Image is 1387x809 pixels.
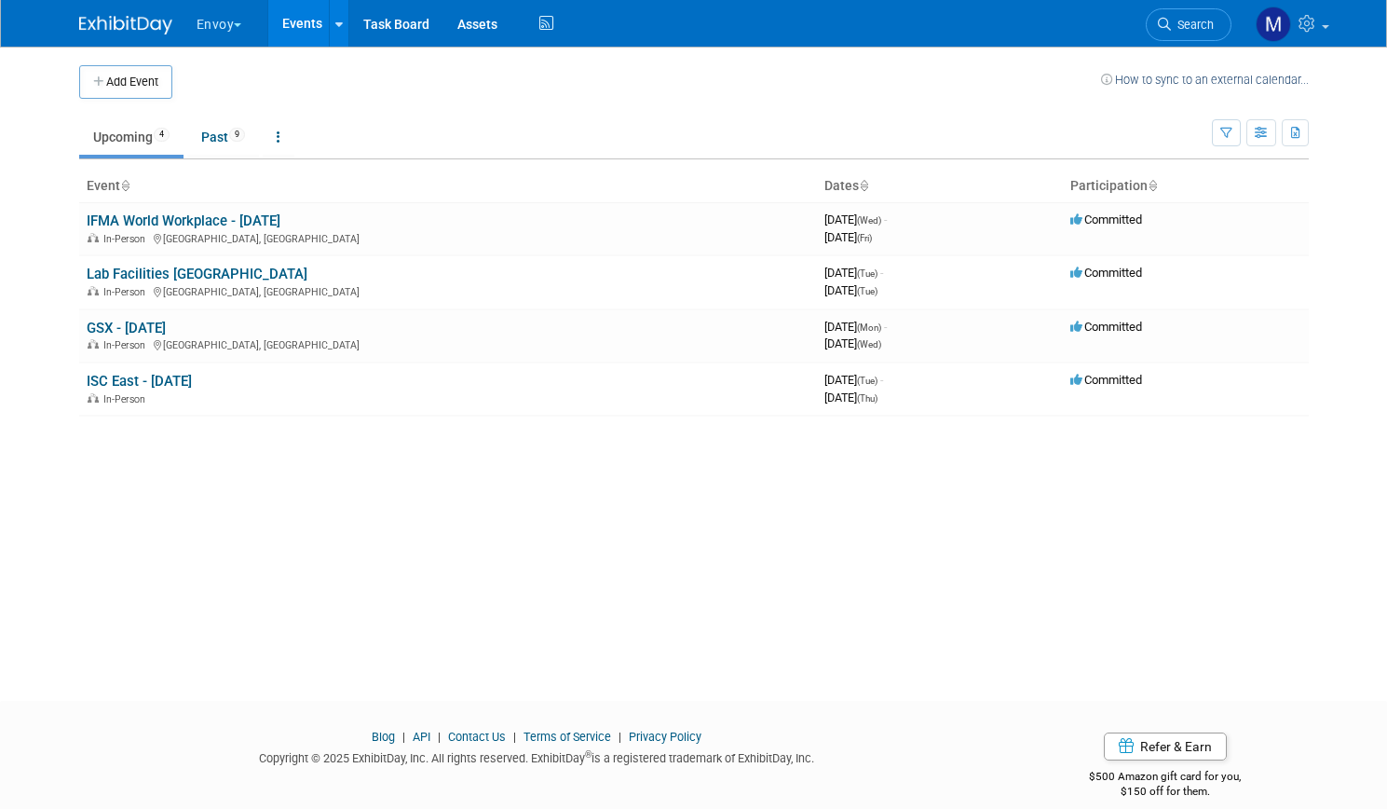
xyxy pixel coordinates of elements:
[1063,171,1309,202] th: Participation
[448,730,506,744] a: Contact Us
[79,119,184,155] a: Upcoming4
[87,320,166,336] a: GSX - [DATE]
[87,373,192,390] a: ISC East - [DATE]
[87,266,307,282] a: Lab Facilities [GEOGRAPHIC_DATA]
[884,213,887,226] span: -
[88,286,99,295] img: In-Person Event
[87,230,809,245] div: [GEOGRAPHIC_DATA], [GEOGRAPHIC_DATA]
[1104,733,1227,761] a: Refer & Earn
[120,178,129,193] a: Sort by Event Name
[824,283,877,297] span: [DATE]
[88,393,99,403] img: In-Person Event
[824,230,872,244] span: [DATE]
[433,730,445,744] span: |
[1171,18,1214,32] span: Search
[398,730,410,744] span: |
[1022,757,1309,800] div: $500 Amazon gift card for you,
[824,266,883,280] span: [DATE]
[103,339,151,351] span: In-Person
[79,16,172,34] img: ExhibitDay
[79,171,817,202] th: Event
[87,213,280,229] a: IFMA World Workplace - [DATE]
[585,749,592,760] sup: ®
[857,322,881,333] span: (Mon)
[857,233,872,243] span: (Fri)
[88,339,99,349] img: In-Person Event
[1256,7,1291,42] img: Matt h
[103,286,151,298] span: In-Person
[87,336,809,351] div: [GEOGRAPHIC_DATA], [GEOGRAPHIC_DATA]
[1070,373,1142,387] span: Committed
[509,730,521,744] span: |
[614,730,626,744] span: |
[1022,784,1309,800] div: $150 off for them.
[857,393,877,404] span: (Thu)
[857,268,877,279] span: (Tue)
[372,730,395,744] a: Blog
[824,213,887,226] span: [DATE]
[880,266,883,280] span: -
[857,339,881,350] span: (Wed)
[154,128,170,142] span: 4
[1070,320,1142,334] span: Committed
[824,391,877,404] span: [DATE]
[884,320,887,334] span: -
[79,746,995,767] div: Copyright © 2025 ExhibitDay, Inc. All rights reserved. ExhibitDay is a registered trademark of Ex...
[88,233,99,242] img: In-Person Event
[1070,213,1142,226] span: Committed
[229,128,245,142] span: 9
[859,178,868,193] a: Sort by Start Date
[824,336,881,350] span: [DATE]
[1101,73,1309,87] a: How to sync to an external calendar...
[824,320,887,334] span: [DATE]
[857,286,877,296] span: (Tue)
[103,233,151,245] span: In-Person
[1148,178,1157,193] a: Sort by Participation Type
[629,730,701,744] a: Privacy Policy
[824,373,883,387] span: [DATE]
[79,65,172,99] button: Add Event
[187,119,259,155] a: Past9
[524,730,611,744] a: Terms of Service
[1146,8,1231,41] a: Search
[817,171,1063,202] th: Dates
[413,730,430,744] a: API
[857,376,877,386] span: (Tue)
[103,393,151,405] span: In-Person
[857,215,881,226] span: (Wed)
[87,283,809,298] div: [GEOGRAPHIC_DATA], [GEOGRAPHIC_DATA]
[880,373,883,387] span: -
[1070,266,1142,280] span: Committed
